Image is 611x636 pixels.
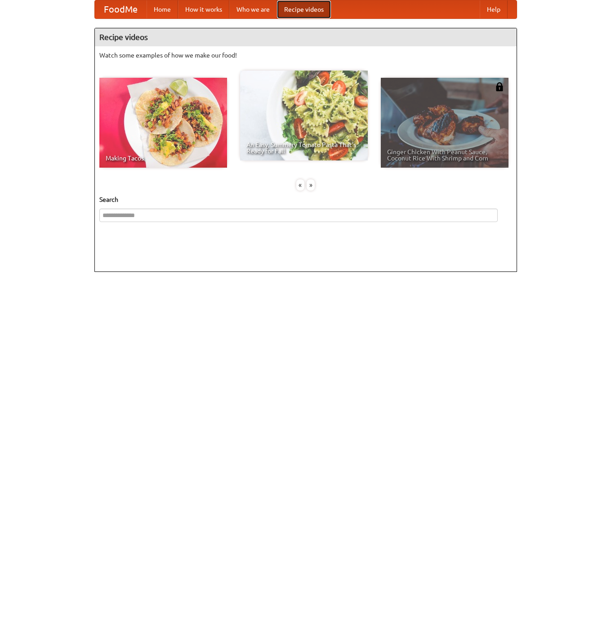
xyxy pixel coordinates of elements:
div: » [307,179,315,191]
a: Home [147,0,178,18]
a: Who we are [229,0,277,18]
a: How it works [178,0,229,18]
a: Making Tacos [99,78,227,168]
h4: Recipe videos [95,28,517,46]
h5: Search [99,195,512,204]
p: Watch some examples of how we make our food! [99,51,512,60]
img: 483408.png [495,82,504,91]
a: FoodMe [95,0,147,18]
span: Making Tacos [106,155,221,161]
a: An Easy, Summery Tomato Pasta That's Ready for Fall [240,71,368,160]
a: Recipe videos [277,0,331,18]
span: An Easy, Summery Tomato Pasta That's Ready for Fall [246,142,361,154]
a: Help [480,0,508,18]
div: « [296,179,304,191]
